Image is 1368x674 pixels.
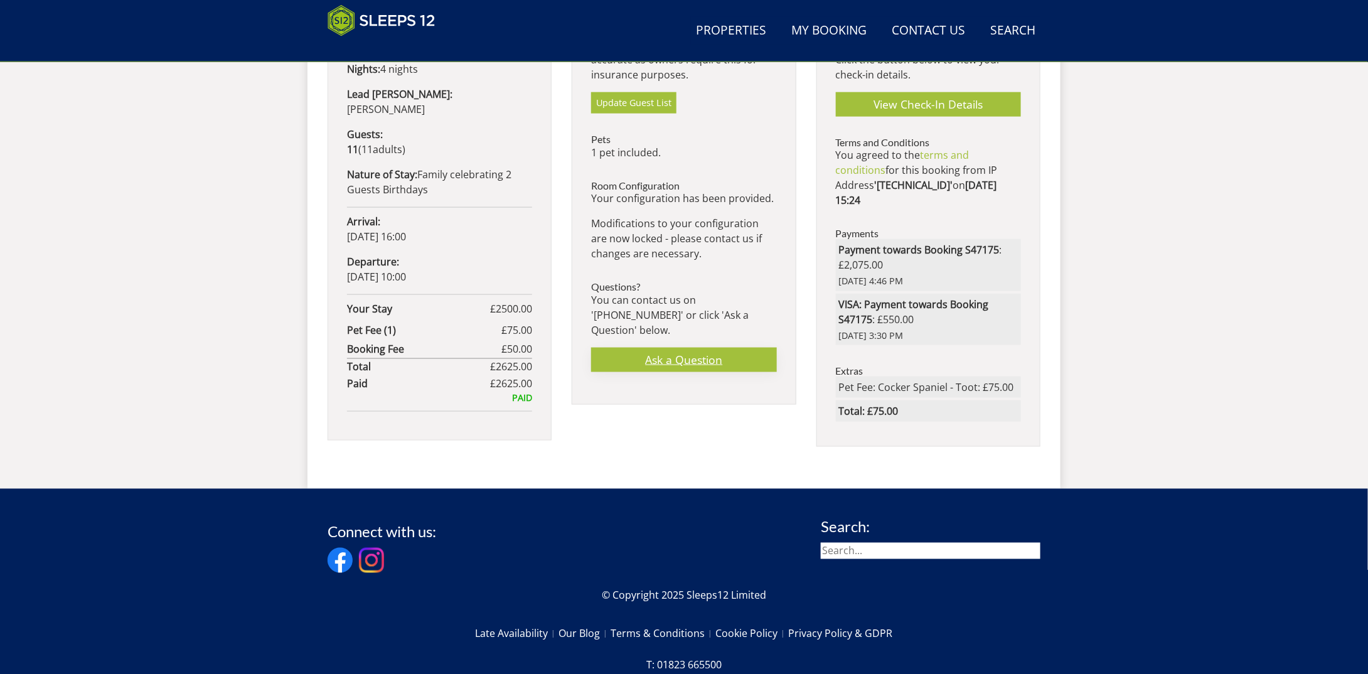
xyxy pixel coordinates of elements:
span: [DATE] 4:46 PM [839,274,1018,288]
strong: Pet Fee (1) [347,323,501,338]
strong: VISA: Payment towards Booking S47175 [839,297,989,326]
p: You can contact us on '[PHONE_NUMBER]' or click 'Ask a Question' below. [591,292,776,338]
span: [PERSON_NAME] [347,102,425,116]
strong: Total: £75.00 [839,404,899,418]
div: PAID [347,391,532,405]
strong: Guests: [347,127,383,141]
input: Search... [821,543,1040,559]
p: You agreed to the for this booking from IP Address on [836,147,1021,208]
strong: [DATE] 15:24 [836,178,997,207]
p: Click the button below to view your check-in details. [836,52,1021,82]
a: terms and conditions [836,148,970,177]
h3: Payments [836,228,1021,239]
span: ( ) [347,142,405,156]
img: Instagram [359,548,384,573]
a: Ask a Question [591,348,776,372]
strong: Arrival: [347,215,380,228]
a: Privacy Policy & GDPR [789,623,893,645]
strong: 11 [347,142,358,156]
li: Pet Fee: Cocker Spaniel - Toot: £75.00 [836,377,1021,398]
strong: Nights: [347,62,380,76]
li: : £550.00 [836,294,1021,346]
h3: Extras [836,365,1021,377]
span: 50.00 [507,342,532,356]
h3: Questions? [591,281,776,292]
img: Sleeps 12 [328,5,436,36]
a: View Check-In Details [836,92,1021,117]
a: Terms & Conditions [611,623,716,645]
p: 1 pet included. [591,145,776,160]
span: adult [361,142,402,156]
strong: Total [347,359,490,374]
strong: '[TECHNICAL_ID]' [875,178,953,192]
a: Properties [691,17,771,45]
a: My Booking [786,17,872,45]
a: Our Blog [559,623,611,645]
a: Cookie Policy [716,623,789,645]
strong: Your Stay [347,301,490,316]
span: 2500.00 [496,302,532,316]
span: 2625.00 [496,377,532,390]
p: [DATE] 16:00 [347,214,532,244]
span: £ [501,323,532,338]
h3: Terms and Conditions [836,137,1021,148]
span: £ [501,341,532,356]
li: : £2,075.00 [836,239,1021,291]
p: © Copyright 2025 Sleeps12 Limited [328,588,1040,603]
h3: Search: [821,519,1040,535]
a: Search [985,17,1040,45]
span: £ [490,376,532,391]
span: £ [490,301,532,316]
a: Late Availability [476,623,559,645]
a: Update Guest List [591,92,676,114]
strong: Departure: [347,255,399,269]
span: s [397,142,402,156]
h3: Pets [591,134,776,145]
span: [DATE] 3:30 PM [839,329,1018,343]
p: Modifications to your configuration are now locked - please contact us if changes are necessary. [591,216,776,261]
span: 75.00 [507,323,532,337]
img: Facebook [328,548,353,573]
strong: Paid [347,376,490,391]
strong: Booking Fee [347,341,501,356]
iframe: LiveChat chat widget [1122,226,1368,674]
span: 11 [361,142,373,156]
strong: Lead [PERSON_NAME]: [347,87,452,101]
p: Family celebrating 2 Guests Birthdays [347,167,532,197]
strong: Payment towards Booking S47175 [839,243,1000,257]
iframe: Customer reviews powered by Trustpilot [321,44,453,55]
p: [DATE] 10:00 [347,254,532,284]
p: 4 nights [347,62,532,77]
p: Your configuration has been provided. [591,191,776,206]
a: Contact Us [887,17,970,45]
h3: Connect with us: [328,524,436,540]
span: 2625.00 [496,360,532,373]
h3: Room Configuration [591,180,776,191]
strong: Nature of Stay: [347,168,417,181]
span: £ [490,359,532,374]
